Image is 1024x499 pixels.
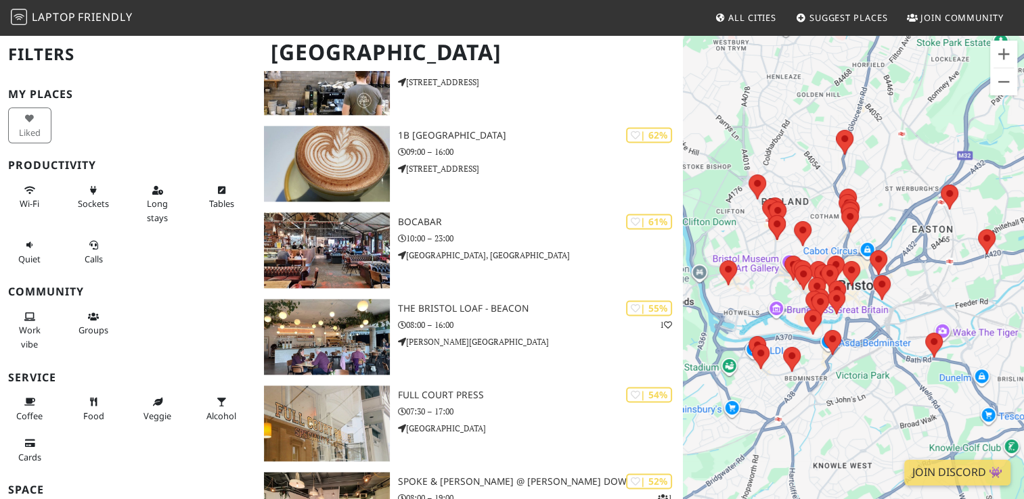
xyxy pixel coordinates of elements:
[8,285,248,298] h3: Community
[901,5,1009,30] a: Join Community
[8,159,248,172] h3: Productivity
[147,197,168,223] span: Long stays
[136,391,179,427] button: Veggie
[136,179,179,229] button: Long stays
[16,410,43,422] span: Coffee
[18,253,41,265] span: Quiet
[79,324,108,336] span: Group tables
[398,162,682,175] p: [STREET_ADDRESS]
[626,300,672,316] div: | 55%
[264,126,390,201] img: 1B Pitville
[904,460,1010,485] a: Join Discord 👾
[78,197,109,210] span: Power sockets
[256,385,682,461] a: Full Court Press | 54% Full Court Press 07:30 – 17:00 [GEOGRAPHIC_DATA]
[398,335,682,348] p: [PERSON_NAME][GEOGRAPHIC_DATA]
[728,11,776,24] span: All Cities
[398,476,682,488] h3: Spoke & [PERSON_NAME] @ [PERSON_NAME] Down
[398,405,682,418] p: 07:30 – 17:00
[72,391,116,427] button: Food
[200,179,244,215] button: Tables
[398,249,682,262] p: [GEOGRAPHIC_DATA], [GEOGRAPHIC_DATA]
[83,410,104,422] span: Food
[32,9,76,24] span: Laptop
[709,5,782,30] a: All Cities
[398,318,682,331] p: 08:00 – 16:00
[11,9,27,25] img: LaptopFriendly
[398,145,682,158] p: 09:00 – 16:00
[8,371,248,384] h3: Service
[398,303,682,314] h3: The Bristol Loaf - Beacon
[990,68,1017,95] button: Zoom out
[8,234,51,270] button: Quiet
[18,451,41,463] span: Credit cards
[626,214,672,229] div: | 61%
[626,127,672,143] div: | 62%
[398,232,682,245] p: 10:00 – 23:00
[398,389,682,401] h3: Full Court Press
[85,253,103,265] span: Video/audio calls
[78,9,132,24] span: Friendly
[256,299,682,375] a: The Bristol Loaf - Beacon | 55% 1 The Bristol Loaf - Beacon 08:00 – 16:00 [PERSON_NAME][GEOGRAPHI...
[20,197,39,210] span: Stable Wi-Fi
[72,306,116,341] button: Groups
[990,41,1017,68] button: Zoom in
[8,391,51,427] button: Coffee
[19,324,41,350] span: People working
[791,5,893,30] a: Suggest Places
[8,432,51,468] button: Cards
[626,387,672,402] div: | 54%
[256,126,682,201] a: 1B Pitville | 62% 1B [GEOGRAPHIC_DATA] 09:00 – 16:00 [STREET_ADDRESS]
[256,212,682,288] a: Bocabar | 61% Bocabar 10:00 – 23:00 [GEOGRAPHIC_DATA], [GEOGRAPHIC_DATA]
[660,318,672,331] p: 1
[72,234,116,270] button: Calls
[809,11,888,24] span: Suggest Places
[206,410,236,422] span: Alcohol
[920,11,1004,24] span: Join Community
[8,483,248,496] h3: Space
[8,34,248,75] h2: Filters
[8,88,248,101] h3: My Places
[264,212,390,288] img: Bocabar
[398,130,682,141] h3: 1B [GEOGRAPHIC_DATA]
[260,34,680,71] h1: [GEOGRAPHIC_DATA]
[11,6,133,30] a: LaptopFriendly LaptopFriendly
[72,179,116,215] button: Sockets
[626,473,672,489] div: | 52%
[209,197,234,210] span: Work-friendly tables
[264,385,390,461] img: Full Court Press
[143,410,171,422] span: Veggie
[398,422,682,435] p: [GEOGRAPHIC_DATA]
[398,216,682,228] h3: Bocabar
[8,306,51,355] button: Work vibe
[200,391,244,427] button: Alcohol
[264,299,390,375] img: The Bristol Loaf - Beacon
[8,179,51,215] button: Wi-Fi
